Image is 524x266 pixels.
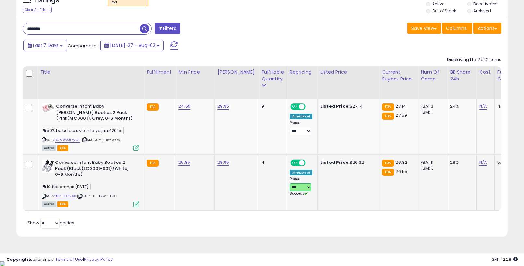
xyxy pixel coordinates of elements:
[55,256,83,262] a: Terms of Use
[42,127,124,134] span: 50% bb before switch to yo jan 42025
[290,191,308,196] span: Success
[421,165,442,171] div: FBM: 0
[68,43,98,49] span: Compared to:
[57,201,68,207] span: FBA
[290,121,312,135] div: Preset:
[291,104,299,110] span: ON
[147,160,159,167] small: FBA
[57,145,68,151] span: FBA
[262,160,282,165] div: 4
[382,103,394,111] small: FBA
[290,69,315,76] div: Repricing
[473,23,501,34] button: Actions
[396,159,407,165] span: 26.32
[447,57,501,63] div: Displaying 1 to 2 of 2 items
[77,193,117,199] span: | SKU: LK-JK2W-TE3C
[291,160,299,166] span: ON
[42,103,139,150] div: ASIN:
[446,25,467,31] span: Columns
[497,160,520,165] div: 5.12
[178,103,190,110] a: 24.65
[320,69,376,76] div: Listed Price
[217,69,256,76] div: [PERSON_NAME]
[56,103,135,123] b: Converse Infant Baby [PERSON_NAME] Booties 2 Pack (Pink(MC0001)/Grey, 0-6 Months)
[320,159,350,165] b: Listed Price:
[450,69,474,82] div: BB Share 24h.
[421,109,442,115] div: FBM: 1
[382,169,394,176] small: FBA
[147,69,173,76] div: Fulfillment
[217,159,229,166] a: 28.95
[442,23,472,34] button: Columns
[304,160,315,166] span: OFF
[28,220,74,226] span: Show: entries
[304,104,315,110] span: OFF
[33,42,59,49] span: Last 7 Days
[320,103,350,109] b: Listed Price:
[479,103,487,110] a: N/A
[396,112,407,118] span: 27.59
[382,69,415,82] div: Current Buybox Price
[42,201,56,207] span: All listings currently available for purchase on Amazon
[382,113,394,120] small: FBA
[42,103,55,112] img: 418FxTDCJ4L._SL40_.jpg
[55,137,80,143] a: B08W8JFWCP
[421,103,442,109] div: FBA: 3
[497,103,520,109] div: 4.15
[432,1,444,6] label: Active
[290,170,312,175] div: Amazon AI
[23,40,67,51] button: Last 7 Days
[42,160,54,173] img: 41j0lqctj6L._SL40_.jpg
[421,69,445,82] div: Num of Comp.
[42,145,56,151] span: All listings currently available for purchase on Amazon
[178,69,212,76] div: Min Price
[479,159,487,166] a: N/A
[450,103,471,109] div: 24%
[42,183,91,190] span: 10 fba comps [DATE]
[396,103,406,109] span: 27.14
[6,256,30,262] strong: Copyright
[407,23,441,34] button: Save View
[178,159,190,166] a: 25.85
[110,42,155,49] span: [DATE]-27 - Aug-02
[155,23,180,34] button: Filters
[473,8,491,14] label: Archived
[473,1,498,6] label: Deactivated
[84,256,113,262] a: Privacy Policy
[290,114,312,119] div: Amazon AI
[55,193,76,199] a: B07JZXPR4K
[147,103,159,111] small: FBA
[23,7,52,13] div: Clear All Filters
[497,69,522,82] div: Fulfillment Cost
[81,137,122,142] span: | SKU: J7-RIH5-WO5J
[100,40,164,51] button: [DATE]-27 - Aug-02
[320,160,374,165] div: $26.32
[42,160,139,206] div: ASIN:
[6,257,113,263] div: seller snap | |
[290,177,312,196] div: Preset:
[217,103,229,110] a: 29.95
[396,168,407,175] span: 26.55
[479,69,492,76] div: Cost
[450,160,471,165] div: 28%
[40,69,141,76] div: Title
[262,69,284,82] div: Fulfillable Quantity
[421,160,442,165] div: FBA: 11
[320,103,374,109] div: $27.14
[432,8,456,14] label: Out of Stock
[491,256,518,262] span: 2025-08-12 12:28 GMT
[55,160,134,179] b: Converse Infant Baby Booties 2 Pack (Black(LC0001-001)/White, 0-6 Months)
[262,103,282,109] div: 9
[382,160,394,167] small: FBA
